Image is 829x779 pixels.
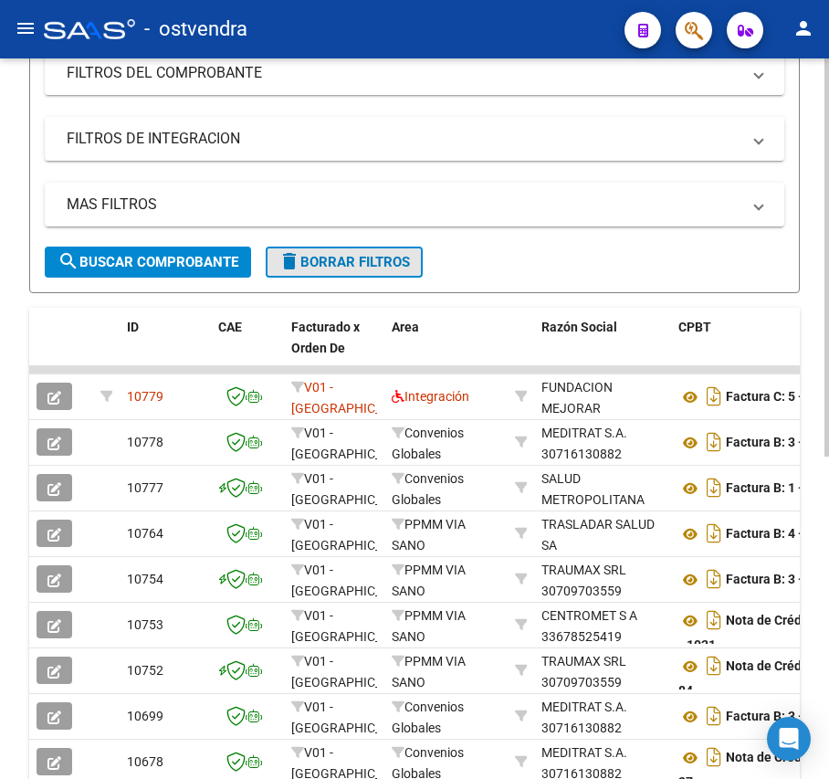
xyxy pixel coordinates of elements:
span: Integración [392,389,469,404]
div: 30709703559 [541,651,664,690]
mat-expansion-panel-header: FILTROS DEL COMPROBANTE [45,51,784,95]
span: Area [392,320,419,334]
div: TRAUMAX SRL [541,560,626,581]
strong: Factura B: 1 - 441 [726,481,828,496]
datatable-header-cell: ID [120,308,211,388]
datatable-header-cell: CAE [211,308,284,388]
mat-panel-title: FILTROS DE INTEGRACION [67,129,740,149]
mat-expansion-panel-header: MAS FILTROS [45,183,784,226]
div: 33678525419 [541,605,664,644]
div: MEDITRAT S.A. [541,697,627,718]
i: Descargar documento [702,427,726,457]
div: 30716130882 [541,423,664,461]
span: Convenios Globales [392,426,464,461]
span: Convenios Globales [392,471,464,507]
span: CAE [218,320,242,334]
span: - ostvendra [144,9,247,49]
i: Descargar documento [702,473,726,502]
div: FUNDACION MEJORAR ESTUDIANDO TRABAJANDO PARA ASCENDER SOCIALMENTE ( M.E.T.A.S.) [541,377,664,522]
div: 30709703559 [541,560,664,598]
i: Descargar documento [702,605,726,635]
mat-panel-title: FILTROS DEL COMPROBANTE [67,63,740,83]
span: Buscar Comprobante [58,254,238,270]
span: 10752 [127,663,163,678]
span: ID [127,320,139,334]
datatable-header-cell: Razón Social [534,308,671,388]
div: MEDITRAT S.A. [541,742,627,763]
div: 30716075938 [541,514,664,553]
div: TRAUMAX SRL [541,651,626,672]
i: Descargar documento [702,742,726,772]
datatable-header-cell: Facturado x Orden De [284,308,384,388]
mat-expansion-panel-header: FILTROS DE INTEGRACION [45,117,784,161]
div: SALUD METROPOLITANA S.A. [541,468,664,531]
div: 30711058504 [541,377,664,416]
span: CPBT [678,320,711,334]
mat-icon: search [58,250,79,272]
i: Descargar documento [702,651,726,680]
span: Razón Social [541,320,617,334]
button: Buscar Comprobante [45,247,251,278]
i: Descargar documento [702,382,726,411]
span: Convenios Globales [392,700,464,735]
i: Descargar documento [702,519,726,548]
mat-icon: person [792,17,814,39]
span: 10764 [127,526,163,541]
span: 10699 [127,709,163,723]
span: PPMM VIA SANO [392,563,466,598]
i: Descargar documento [702,701,726,731]
strong: Factura B: 3 - 220 [726,710,828,724]
span: 10777 [127,480,163,495]
datatable-header-cell: Area [384,308,508,388]
span: 10753 [127,617,163,632]
div: CENTROMET S A [541,605,637,626]
button: Borrar Filtros [266,247,423,278]
span: PPMM VIA SANO [392,517,466,553]
strong: Factura B: 3 - 231 [726,436,828,450]
span: PPMM VIA SANO [392,654,466,690]
i: Descargar documento [702,564,726,594]
span: Facturado x Orden De [291,320,360,355]
div: 30715602012 [541,468,664,507]
mat-panel-title: MAS FILTROS [67,195,740,215]
div: Open Intercom Messenger [767,717,811,761]
span: 10678 [127,754,163,769]
div: 30716130882 [541,697,664,735]
div: TRASLADAR SALUD SA [541,514,664,556]
span: 10754 [127,572,163,586]
span: 10778 [127,435,163,449]
mat-icon: menu [15,17,37,39]
span: 10779 [127,389,163,404]
mat-icon: delete [278,250,300,272]
span: Borrar Filtros [278,254,410,270]
div: MEDITRAT S.A. [541,423,627,444]
span: PPMM VIA SANO [392,608,466,644]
